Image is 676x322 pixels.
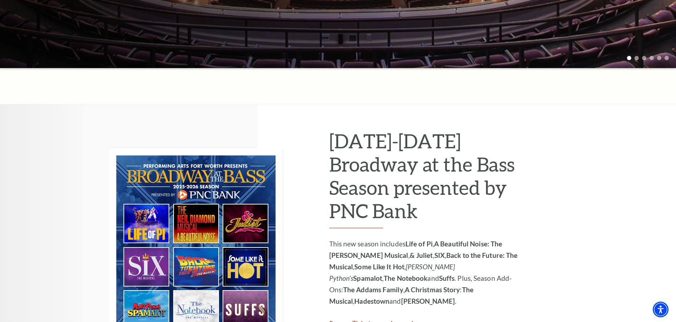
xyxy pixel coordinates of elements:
em: [PERSON_NAME] Python’s [329,263,455,282]
strong: Suffs [439,274,455,282]
strong: Life of Pi [405,240,433,248]
strong: A Christmas Story [405,285,460,294]
h2: [DATE]-[DATE] Broadway at the Bass Season presented by PNC Bank [329,129,521,228]
strong: [PERSON_NAME] [401,297,455,305]
strong: The Addams Family [343,285,403,294]
strong: Some Like It Hot [354,263,404,271]
p: This new season includes , , , , , , , and . Plus, Season Add-Ons: , : , and . [329,238,521,307]
strong: Hadestown [354,297,389,305]
strong: & Juliet [410,251,433,259]
div: Accessibility Menu [653,302,668,317]
strong: SIX [434,251,445,259]
strong: The Notebook [384,274,427,282]
strong: Spamalot [353,274,382,282]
